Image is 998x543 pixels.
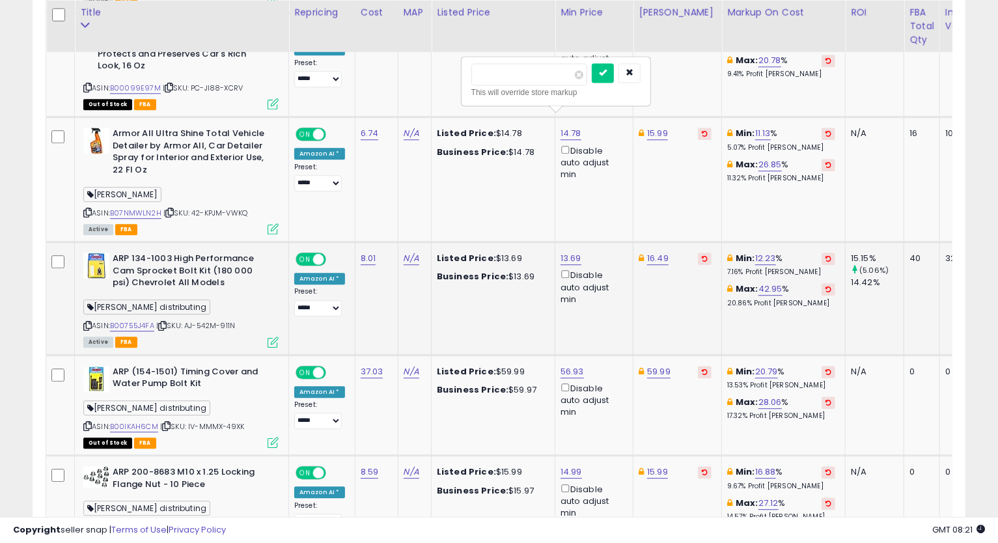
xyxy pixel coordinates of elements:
div: Preset: [294,287,345,316]
b: Business Price: [437,484,508,497]
div: N/A [851,366,894,378]
b: Listed Price: [437,252,496,264]
a: Terms of Use [111,523,167,536]
div: 0 [909,466,930,478]
span: | SKU: AJ-542M-911N [156,320,235,331]
span: All listings currently available for purchase on Amazon [83,337,113,348]
div: Disable auto adjust min [561,381,623,419]
div: $59.99 [437,366,545,378]
img: 41lJO3VTwoL._SL40_.jpg [83,366,109,392]
div: % [727,466,835,490]
a: N/A [404,466,419,479]
div: Repricing [294,5,350,19]
a: 12.23 [755,252,776,265]
a: 15.99 [647,127,668,140]
span: All listings currently available for purchase on Amazon [83,224,113,235]
div: Markup on Cost [727,5,840,19]
div: 0 [945,466,977,478]
div: ROI [851,5,898,19]
a: N/A [404,365,419,378]
div: % [727,159,835,183]
b: Min: [736,466,755,478]
b: Max: [736,396,758,408]
strong: Copyright [13,523,61,536]
div: N/A [851,128,894,139]
a: N/A [404,127,419,140]
div: Title [80,5,283,19]
p: 5.07% Profit [PERSON_NAME] [727,143,835,152]
p: 9.41% Profit [PERSON_NAME] [727,70,835,79]
span: | SKU: IV-MMMX-49XK [160,421,244,432]
div: Preset: [294,59,345,88]
div: % [727,397,835,421]
div: $13.69 [437,271,545,283]
b: Min: [736,252,755,264]
p: 17.32% Profit [PERSON_NAME] [727,411,835,421]
div: Listed Price [437,5,549,19]
div: FBA Total Qty [909,5,934,46]
div: This will override store markup [471,86,641,99]
span: 2025-10-7 08:21 GMT [932,523,985,536]
div: % [727,497,835,522]
i: Revert to store-level Max Markup [825,57,831,64]
div: Preset: [294,400,345,430]
b: Business Price: [437,270,508,283]
span: All listings that are currently out of stock and unavailable for purchase on Amazon [83,438,132,449]
span: All listings that are currently out of stock and unavailable for purchase on Amazon [83,99,132,110]
div: Disable auto adjust min [561,268,623,305]
div: 14.42% [851,277,904,288]
p: 20.86% Profit [PERSON_NAME] [727,299,835,308]
a: B00755J4FA [110,320,154,331]
img: 51axL7Eo-6L._SL40_.jpg [83,253,109,279]
div: ASIN: [83,366,279,447]
p: 13.53% Profit [PERSON_NAME] [727,381,835,390]
b: Min: [736,365,755,378]
span: OFF [324,367,345,378]
div: % [727,253,835,277]
div: seller snap | | [13,524,226,536]
a: 14.99 [561,466,582,479]
p: 7.16% Profit [PERSON_NAME] [727,268,835,277]
a: 28.06 [758,396,782,409]
b: Listed Price: [437,365,496,378]
div: 15.15% [851,253,904,264]
span: ON [297,129,313,140]
a: 16.88 [755,466,776,479]
span: [PERSON_NAME] distributing [83,299,210,314]
small: (5.06%) [859,265,889,275]
b: Min: [736,127,755,139]
div: % [727,283,835,307]
div: $13.69 [437,253,545,264]
div: Amazon AI * [294,273,345,285]
b: ARP (154-1501) Timing Cover and Water Pump Bolt Kit [113,366,271,393]
div: Disable auto adjust min [561,143,623,181]
div: ASIN: [83,23,279,108]
p: 11.32% Profit [PERSON_NAME] [727,174,835,183]
div: 16 [909,128,930,139]
a: 8.01 [361,252,376,265]
a: 27.12 [758,497,779,510]
b: Business Price: [437,383,508,396]
b: Max: [736,283,758,295]
span: [PERSON_NAME] [83,187,161,202]
b: Business Price: [437,42,508,54]
div: Preset: [294,163,345,192]
b: Max: [736,497,758,509]
a: 59.99 [647,365,671,378]
b: Listed Price: [437,127,496,139]
a: 20.78 [758,54,781,67]
span: FBA [134,99,156,110]
a: 13.69 [561,252,581,265]
div: Preset: [294,501,345,531]
a: 20.79 [755,365,778,378]
div: 40 [909,253,930,264]
a: 42.95 [758,283,783,296]
div: $14.78 [437,128,545,139]
a: 16.49 [647,252,669,265]
b: Max: [736,158,758,171]
a: 14.78 [561,127,581,140]
span: OFF [324,254,345,265]
i: This overrides the store level max markup for this listing [727,56,732,64]
div: 320.40 [945,253,977,264]
a: B07NMWLN2H [110,208,161,219]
